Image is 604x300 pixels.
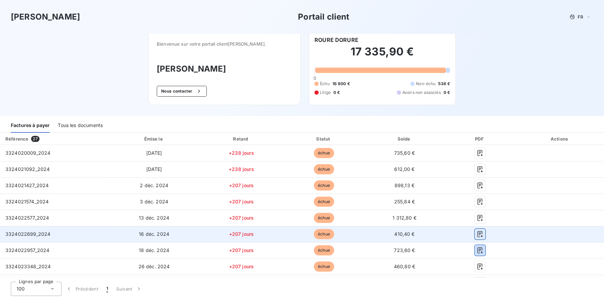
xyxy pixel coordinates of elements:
[146,166,162,172] span: [DATE]
[58,119,103,133] div: Tous les documents
[332,81,350,87] span: 16 800 €
[201,135,282,142] div: Retard
[229,231,254,237] span: +207 jours
[314,36,358,44] h6: ROURE DORURE
[394,231,414,237] span: 410,40 €
[139,247,169,253] span: 18 déc. 2024
[314,148,334,158] span: échue
[402,90,441,96] span: Avoirs non associés
[146,150,162,156] span: [DATE]
[5,264,51,269] span: 3324023348_2024
[314,197,334,207] span: échue
[229,182,254,188] span: +207 jours
[17,285,25,292] span: 100
[157,63,292,75] h3: [PERSON_NAME]
[5,215,49,221] span: 3324022577_2024
[394,150,415,156] span: 735,60 €
[140,199,168,204] span: 3 déc. 2024
[5,182,49,188] span: 3324021427_2024
[313,75,316,81] span: 0
[320,81,330,87] span: Échu
[394,247,415,253] span: 723,60 €
[112,282,146,296] button: Suivant
[5,247,49,253] span: 3324022957_2024
[320,90,331,96] span: Litige
[61,282,102,296] button: Précédent
[5,166,50,172] span: 3324021092_2024
[229,247,254,253] span: +207 jours
[229,264,254,269] span: +207 jours
[140,182,168,188] span: 2 déc. 2024
[314,261,334,272] span: échue
[444,90,450,96] span: 0 €
[314,229,334,239] span: échue
[314,180,334,191] span: échue
[517,135,603,142] div: Actions
[229,166,254,172] span: +238 jours
[5,136,28,142] div: Référence
[157,41,292,47] span: Bienvenue sur votre portail client [PERSON_NAME] .
[416,81,435,87] span: Non-échu
[284,135,363,142] div: Statut
[298,11,349,23] h3: Portail client
[314,213,334,223] span: échue
[394,264,415,269] span: 460,80 €
[394,166,414,172] span: 612,00 €
[5,231,50,237] span: 3324022699_2024
[5,199,49,204] span: 3324021574_2024
[578,14,583,20] span: FR
[110,135,198,142] div: Émise le
[139,215,169,221] span: 13 déc. 2024
[438,81,450,87] span: 536 €
[229,215,254,221] span: +207 jours
[5,150,50,156] span: 3324020009_2024
[11,119,50,133] div: Factures à payer
[157,86,207,97] button: Nous contacter
[11,11,80,23] h3: [PERSON_NAME]
[229,150,254,156] span: +238 jours
[31,136,39,142] span: 27
[393,215,417,221] span: 1 312,80 €
[102,282,112,296] button: 1
[139,231,169,237] span: 16 déc. 2024
[333,90,340,96] span: 0 €
[366,135,443,142] div: Solde
[395,182,414,188] span: 898,13 €
[446,135,514,142] div: PDF
[394,199,415,204] span: 255,84 €
[314,164,334,174] span: échue
[314,245,334,255] span: échue
[106,285,108,292] span: 1
[139,264,170,269] span: 26 déc. 2024
[229,199,254,204] span: +207 jours
[314,45,450,65] h2: 17 335,90 €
